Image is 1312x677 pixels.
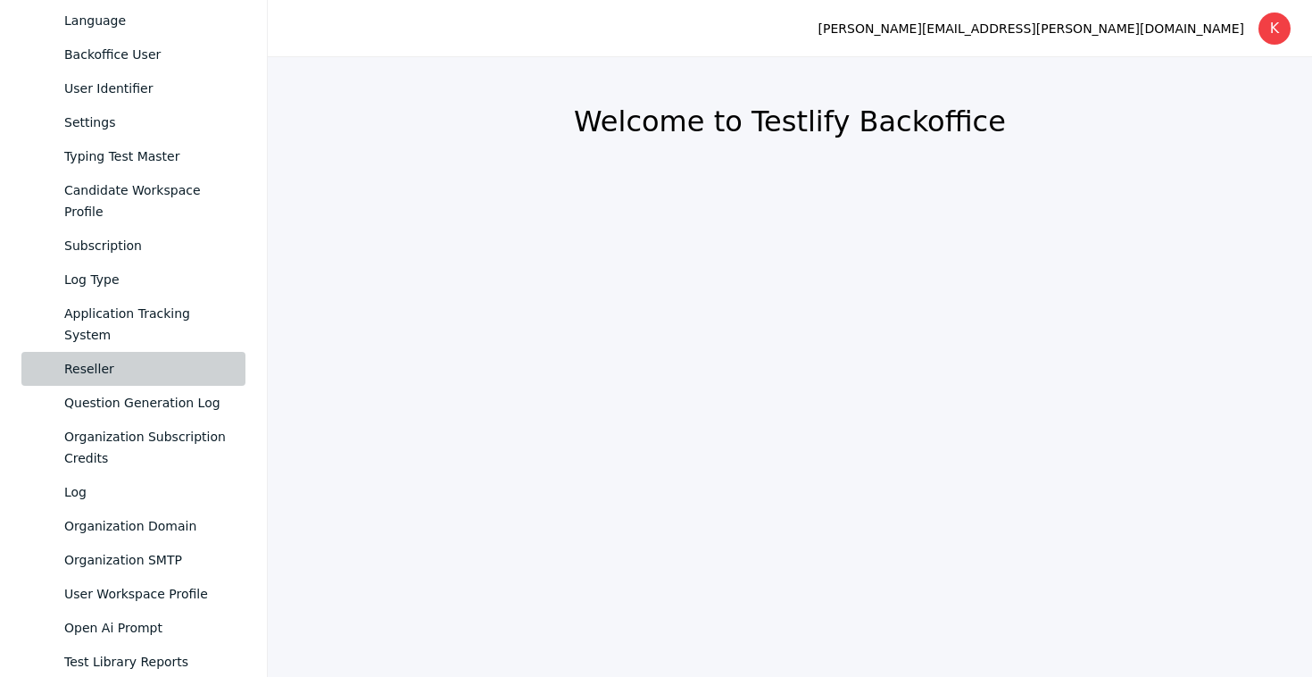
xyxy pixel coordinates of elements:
[21,352,245,386] a: Reseller
[64,617,231,639] div: Open Ai Prompt
[64,44,231,65] div: Backoffice User
[21,173,245,229] a: Candidate Workspace Profile
[64,269,231,290] div: Log Type
[818,18,1244,39] div: [PERSON_NAME][EMAIL_ADDRESS][PERSON_NAME][DOMAIN_NAME]
[64,112,231,133] div: Settings
[21,475,245,509] a: Log
[21,386,245,420] a: Question Generation Log
[21,139,245,173] a: Typing Test Master
[21,297,245,352] a: Application Tracking System
[21,420,245,475] a: Organization Subscription Credits
[21,4,245,38] a: Language
[21,577,245,611] a: User Workspace Profile
[64,235,231,256] div: Subscription
[64,78,231,99] div: User Identifier
[64,392,231,414] div: Question Generation Log
[21,38,245,71] a: Backoffice User
[64,358,231,380] div: Reseller
[21,263,245,297] a: Log Type
[64,481,231,503] div: Log
[64,583,231,605] div: User Workspace Profile
[21,71,245,105] a: User Identifier
[64,146,231,167] div: Typing Test Master
[64,180,231,222] div: Candidate Workspace Profile
[64,426,231,469] div: Organization Subscription Credits
[311,104,1269,139] h2: Welcome to Testlify Backoffice
[64,303,231,346] div: Application Tracking System
[21,105,245,139] a: Settings
[64,549,231,571] div: Organization SMTP
[21,543,245,577] a: Organization SMTP
[1258,13,1291,45] div: K
[64,10,231,31] div: Language
[64,515,231,537] div: Organization Domain
[21,509,245,543] a: Organization Domain
[21,229,245,263] a: Subscription
[21,611,245,645] a: Open Ai Prompt
[64,651,231,673] div: Test Library Reports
